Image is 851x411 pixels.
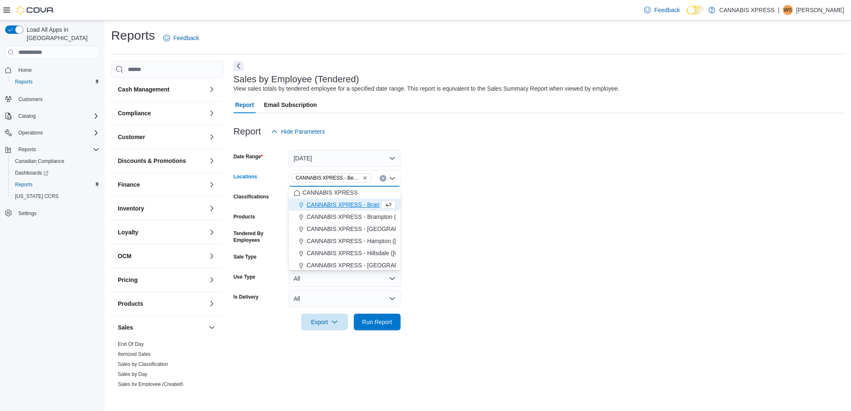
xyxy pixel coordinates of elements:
button: Export [301,314,348,330]
button: CANNABIS XPRESS [289,187,401,199]
button: Home [2,64,103,76]
label: Is Delivery [234,294,259,300]
span: Reports [15,145,99,155]
h1: Reports [111,27,155,44]
button: Reports [8,179,103,190]
button: Next [234,61,244,71]
span: Load All Apps in [GEOGRAPHIC_DATA] [23,25,99,42]
button: Discounts & Promotions [207,156,217,166]
h3: Loyalty [118,228,138,236]
button: Sales [118,323,205,332]
h3: Discounts & Promotions [118,157,186,165]
span: Email Subscription [264,96,317,113]
span: Home [18,67,32,74]
span: CANNABIS XPRESS - Brampton (Veterans Drive) [307,213,436,221]
button: Customer [118,133,205,141]
button: Reports [8,76,103,88]
p: CANNABIS XPRESS [719,5,775,15]
button: OCM [118,252,205,260]
h3: Compliance [118,109,151,117]
nav: Complex example [5,61,99,241]
h3: Inventory [118,204,144,213]
span: Reports [18,146,36,153]
span: CANNABIS XPRESS - [GEOGRAPHIC_DATA] ([GEOGRAPHIC_DATA]) [307,225,494,233]
a: Customers [15,94,46,104]
button: Products [118,299,205,308]
button: Loyalty [118,228,205,236]
span: CANNABIS XPRESS - Beeton (Main Street) [292,173,371,183]
button: Settings [2,207,103,219]
button: Operations [15,128,46,138]
button: Discounts & Promotions [118,157,205,165]
span: CANNABIS XPRESS - Beeton ([GEOGRAPHIC_DATA]) [296,174,361,182]
button: Hide Parameters [268,123,328,140]
button: Cash Management [118,85,205,94]
button: Inventory [207,203,217,213]
span: Operations [15,128,99,138]
label: Sale Type [234,254,257,260]
button: CANNABIS XPRESS - [GEOGRAPHIC_DATA] ([GEOGRAPHIC_DATA]) [289,223,401,235]
span: Export [306,314,343,330]
a: Reports [12,77,36,87]
button: CANNABIS XPRESS - Brampton (Veterans Drive) [289,211,401,223]
a: Home [15,65,35,75]
h3: Cash Management [118,85,170,94]
span: Customers [18,96,43,103]
label: Date Range [234,153,263,160]
button: Finance [207,180,217,190]
button: CANNABIS XPRESS - Hillsdale ([GEOGRAPHIC_DATA]) [289,247,401,259]
button: Remove CANNABIS XPRESS - Beeton (Main Street) from selection in this group [363,175,368,180]
h3: Customer [118,133,145,141]
button: [DATE] [289,150,401,167]
button: All [289,290,401,307]
span: Reports [12,180,99,190]
a: Sales by Day [118,371,147,377]
h3: OCM [118,252,132,260]
h3: Pricing [118,276,137,284]
h3: Sales [118,323,133,332]
button: CANNABIS XPRESS - Brampton ([GEOGRAPHIC_DATA]) [289,199,401,211]
button: Cash Management [207,84,217,94]
button: Close list of options [389,175,396,182]
a: Feedback [160,30,202,46]
span: End Of Day [118,341,144,348]
span: Dashboards [15,170,48,176]
button: Reports [15,145,39,155]
button: Reports [2,144,103,155]
span: Catalog [15,111,99,121]
span: Reports [15,181,33,188]
button: [US_STATE] CCRS [8,190,103,202]
a: Canadian Compliance [12,156,68,166]
span: Run Report [362,318,392,326]
div: Wolfgang Schuster [783,5,793,15]
p: | [778,5,780,15]
label: Locations [234,173,257,180]
span: Washington CCRS [12,191,99,201]
label: Classifications [234,193,269,200]
button: Clear input [380,175,386,182]
span: Catalog [18,113,36,119]
span: WS [784,5,792,15]
button: Inventory [118,204,205,213]
button: Customer [207,132,217,142]
button: CANNABIS XPRESS - Hampton ([GEOGRAPHIC_DATA]) [289,235,401,247]
a: Reports [12,180,36,190]
a: Settings [15,208,40,218]
button: Run Report [354,314,401,330]
span: [US_STATE] CCRS [15,193,58,200]
span: Feedback [654,6,680,14]
button: Finance [118,180,205,189]
input: Dark Mode [687,6,704,15]
span: Customers [15,94,99,104]
button: Sales [207,322,217,332]
span: Canadian Compliance [15,158,64,165]
h3: Finance [118,180,140,189]
span: Operations [18,129,43,136]
button: Pricing [118,276,205,284]
img: Cova [17,6,54,14]
span: Settings [18,210,36,217]
a: Sales by Classification [118,361,168,367]
span: Hide Parameters [281,127,325,136]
